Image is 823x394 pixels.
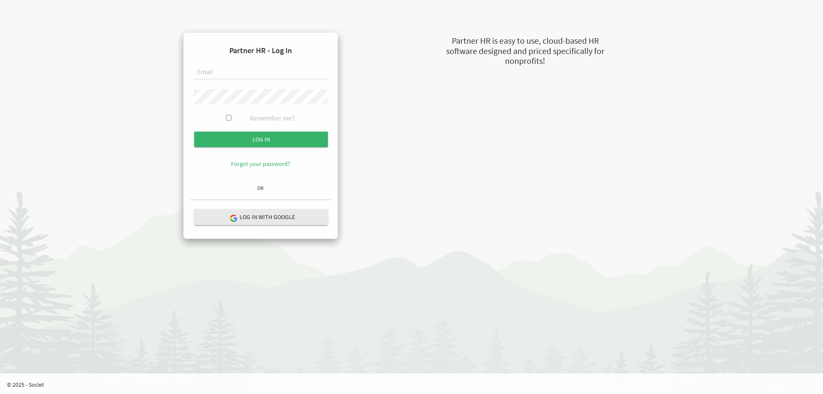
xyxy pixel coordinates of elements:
div: nonprofits! [403,55,647,67]
img: google-logo.png [229,214,237,222]
p: © 2025 - Societ [7,380,823,389]
h6: OR [190,185,331,191]
button: Log in with Google [194,209,328,225]
label: Remember me? [250,113,295,123]
div: Partner HR is easy to use, cloud-based HR [403,35,647,47]
div: software designed and priced specifically for [403,45,647,57]
a: Forgot your password? [231,160,290,168]
input: Email [194,65,327,80]
h4: Partner HR - Log In [190,39,331,62]
input: Log in [194,132,328,147]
